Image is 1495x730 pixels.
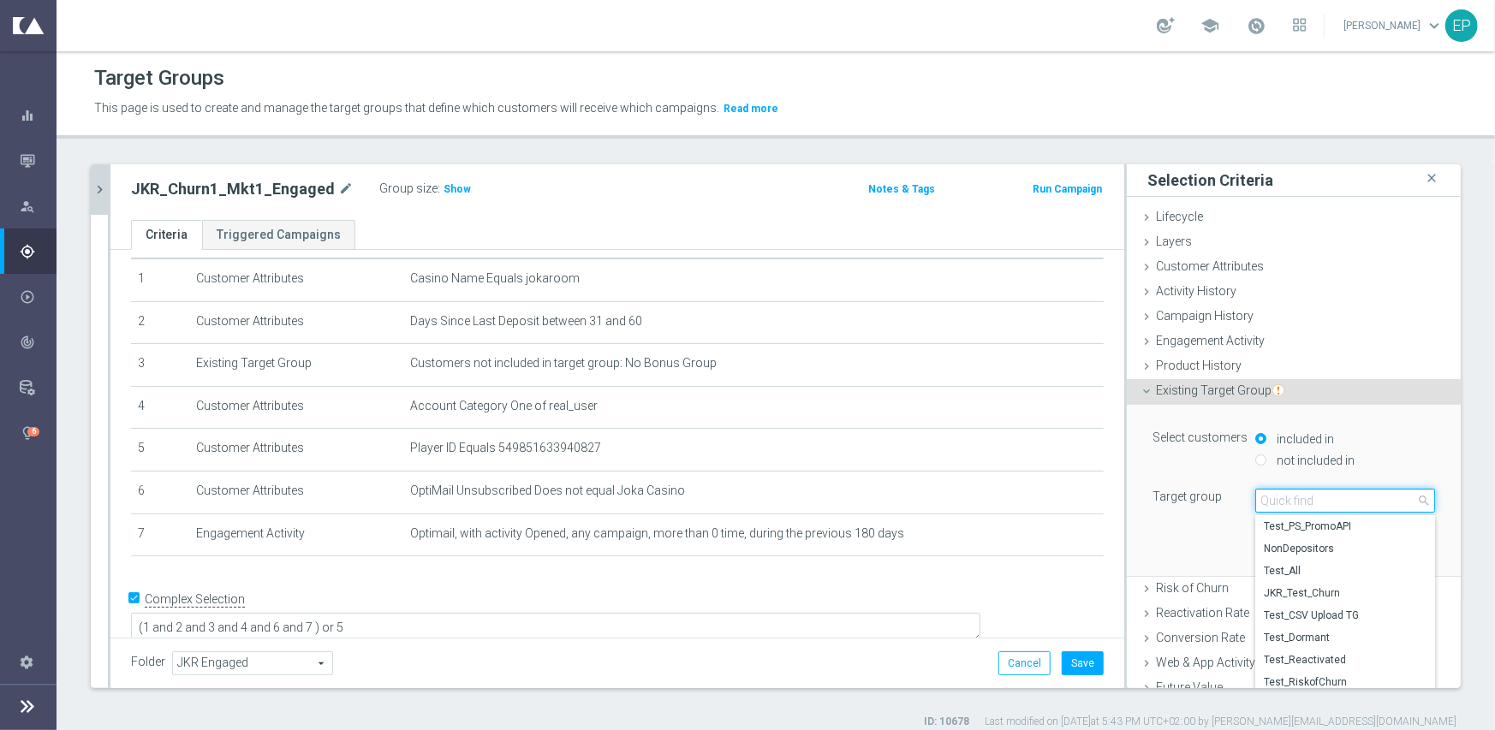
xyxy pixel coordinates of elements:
label: included in [1272,431,1334,447]
span: Risk of Churn [1156,581,1229,595]
button: track_changes Analyze [19,335,57,349]
span: Show [444,183,471,195]
span: keyboard_arrow_down [1425,16,1444,35]
span: JKR_Test_Churn [1264,586,1427,600]
td: Customer Attributes [189,258,403,301]
button: Mission Control [19,154,57,168]
span: Customer Attributes [1156,259,1264,273]
span: Test_RiskofChurn [1264,675,1427,689]
span: This page is used to create and manage the target groups that define which customers will receive... [94,101,719,115]
span: Test_Dormant [1264,631,1427,644]
button: Data Studio [19,381,57,395]
a: Criteria [131,220,202,250]
span: Days Since Last Deposit between 31 and 60 [410,314,642,329]
label: : [438,181,440,196]
i: chevron_right [92,181,108,198]
td: Customer Attributes [189,386,403,429]
i: person_search [20,199,35,214]
button: Run Campaign [1031,180,1104,199]
td: Existing Target Group [189,344,403,387]
label: Folder [131,655,165,669]
i: equalizer [20,108,35,123]
button: chevron_right [91,164,108,215]
button: Read more [722,99,780,118]
button: Notes & Tags [867,180,938,199]
td: 7 [131,513,189,556]
div: Mission Control [20,138,56,183]
h2: JKR_Churn1_Mkt1_Engaged [131,179,335,199]
button: Cancel [998,651,1051,675]
span: Existing Target Group [1156,383,1284,397]
lable: Target group [1153,490,1222,503]
span: Account Category One of real_user [410,399,598,413]
lable: Select customers [1153,430,1248,444]
div: EP [1445,9,1478,42]
span: NonDepositors [1264,542,1427,555]
span: Activity History [1156,284,1236,298]
button: person_search Explore [19,199,57,213]
td: 1 [131,258,189,301]
i: lightbulb [20,425,35,441]
td: 3 [131,344,189,387]
label: Complex Selection [145,591,245,608]
i: play_circle_outline [20,289,35,305]
td: Engagement Activity [189,513,403,556]
span: Lifecycle [1156,210,1203,223]
button: Save [1062,651,1104,675]
div: 6 [27,427,39,436]
button: equalizer Dashboard [19,109,57,122]
span: Web & App Activity [1156,656,1255,669]
label: ID: 10678 [924,715,969,729]
span: Player ID Equals 549851633940827 [410,441,601,455]
td: Customer Attributes [189,471,403,513]
span: Casino Name Equals jokaroom [410,271,580,286]
div: Explore [20,199,56,214]
span: Product History [1156,359,1242,372]
h1: Target Groups [94,66,224,91]
span: Future Value [1156,680,1223,694]
div: Settings [9,639,45,685]
span: search [1417,494,1431,507]
button: gps_fixed Plan [19,245,57,258]
td: 5 [131,429,189,472]
h3: Selection Criteria [1147,170,1273,190]
button: play_circle_outline Execute [19,290,57,304]
div: Data Studio [20,380,56,395]
label: Group size [379,181,438,196]
span: Optimail, with activity Opened, any campaign, more than 0 time, during the previous 180 days [410,526,904,541]
input: Quick find [1255,489,1435,513]
label: Last modified on [DATE] at 5:43 PM UTC+02:00 by [PERSON_NAME][EMAIL_ADDRESS][DOMAIN_NAME] [985,715,1456,729]
span: school [1200,16,1219,35]
div: Plan [20,244,56,259]
span: Campaign History [1156,309,1254,323]
div: Dashboard [20,92,56,138]
label: not included in [1272,453,1355,468]
td: 4 [131,386,189,429]
i: gps_fixed [20,244,35,259]
span: Customers not included in target group: No Bonus Group [410,356,717,371]
td: Customer Attributes [189,429,403,472]
div: Optibot [20,410,56,455]
td: 2 [131,301,189,344]
span: Reactivation Rate [1156,606,1249,620]
span: Layers [1156,234,1192,248]
div: Analyze [20,335,56,350]
a: Triggered Campaigns [202,220,355,250]
div: Execute [20,289,56,305]
span: Test_Reactivated [1264,653,1427,667]
span: Test_PS_PromoAPI [1264,519,1427,533]
i: close [1423,167,1440,190]
span: Engagement Activity [1156,334,1265,347]
span: Test_CSV Upload TG [1264,608,1427,622]
span: Test_All [1264,564,1427,578]
td: Customer Attributes [189,301,403,344]
span: Conversion Rate [1156,631,1245,644]
button: lightbulb Optibot 6 [19,426,57,440]
span: OptiMail Unsubscribed Does not equal Joka Casino [410,484,685,498]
